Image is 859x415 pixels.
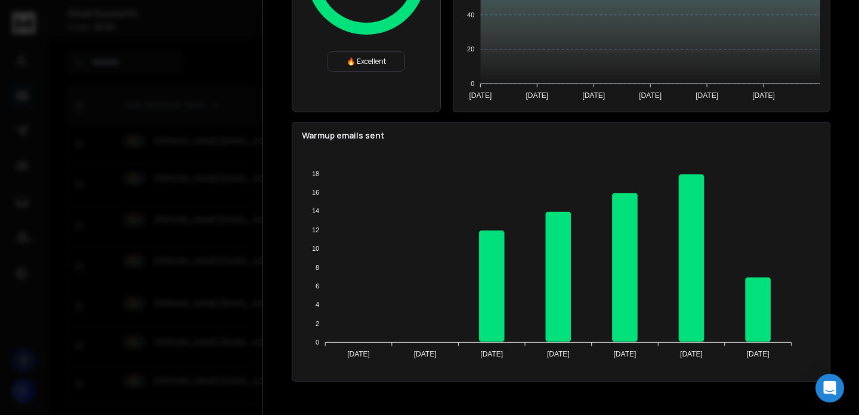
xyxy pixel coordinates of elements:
tspan: 4 [316,301,319,308]
tspan: [DATE] [680,350,703,358]
tspan: [DATE] [526,91,548,100]
tspan: [DATE] [547,350,570,358]
div: 🔥 Excellent [327,51,405,72]
tspan: 6 [316,282,319,290]
tspan: 18 [312,170,319,177]
div: Open Intercom Messenger [815,374,844,402]
tspan: [DATE] [480,350,503,358]
tspan: 8 [316,264,319,271]
tspan: [DATE] [752,91,775,100]
tspan: [DATE] [696,91,718,100]
tspan: 14 [312,207,319,214]
tspan: 0 [316,339,319,346]
tspan: 0 [471,80,474,87]
tspan: 16 [312,189,319,196]
tspan: [DATE] [614,350,636,358]
tspan: [DATE] [469,91,492,100]
tspan: [DATE] [582,91,605,100]
tspan: [DATE] [747,350,770,358]
tspan: 2 [316,320,319,327]
tspan: 40 [467,11,474,19]
tspan: [DATE] [639,91,662,100]
p: Warmup emails sent [302,130,820,142]
tspan: 12 [312,226,319,233]
tspan: [DATE] [347,350,370,358]
tspan: 20 [467,45,474,53]
tspan: 10 [312,245,319,252]
tspan: [DATE] [414,350,437,358]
